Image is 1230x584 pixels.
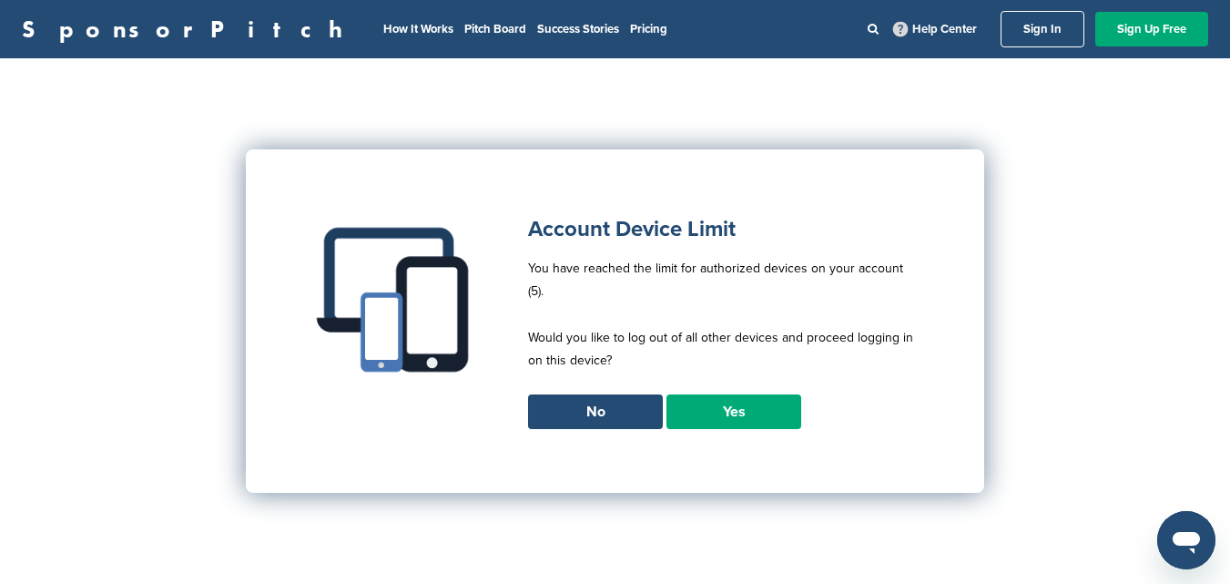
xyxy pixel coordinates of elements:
a: No [528,394,663,429]
a: Success Stories [537,22,619,36]
h1: Account Device Limit [528,213,920,246]
iframe: Button to launch messaging window [1157,511,1215,569]
p: You have reached the limit for authorized devices on your account (5). Would you like to log out ... [528,257,920,394]
a: Pricing [630,22,667,36]
a: Sign Up Free [1095,12,1208,46]
a: Sign In [1001,11,1084,47]
img: Multiple devices [310,213,483,386]
a: Help Center [889,18,981,40]
a: How It Works [383,22,453,36]
a: Pitch Board [464,22,526,36]
a: SponsorPitch [22,17,354,41]
a: Yes [666,394,801,429]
